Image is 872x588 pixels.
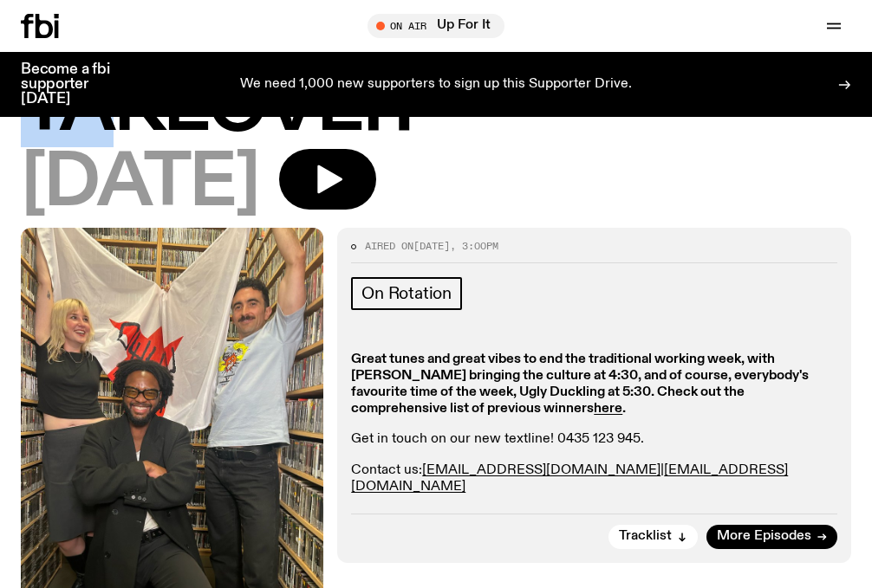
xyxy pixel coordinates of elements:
a: On Rotation [351,277,462,310]
p: Contact us: | [351,462,837,495]
a: More Episodes [706,525,837,549]
span: On Rotation [361,284,452,303]
button: Tracklist [608,525,698,549]
button: On AirUp For It [368,14,504,38]
strong: . [622,402,626,416]
span: Aired on [365,239,413,253]
a: here [594,402,622,416]
span: More Episodes [717,530,811,543]
p: We need 1,000 new supporters to sign up this Supporter Drive. [240,77,632,93]
a: [EMAIL_ADDRESS][DOMAIN_NAME] [422,463,661,477]
strong: Great tunes and great vibes to end the traditional working week, with [PERSON_NAME] bringing the ... [351,352,809,417]
span: [DATE] [413,239,450,253]
h3: Become a fbi supporter [DATE] [21,62,132,107]
p: Get in touch on our new textline! 0435 123 945. [351,431,837,448]
span: , 3:00pm [450,239,498,253]
span: Tracklist [619,530,672,543]
a: [EMAIL_ADDRESS][DOMAIN_NAME] [351,463,788,494]
span: [DATE] [21,149,258,219]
